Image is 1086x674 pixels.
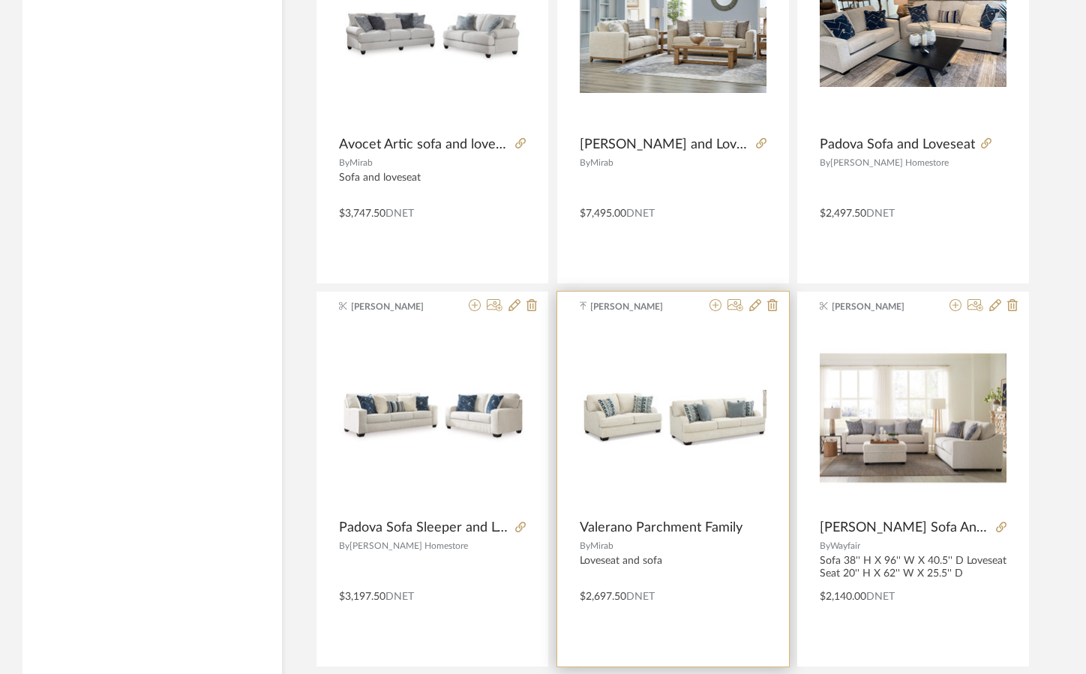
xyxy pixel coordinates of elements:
[580,208,626,219] span: $7,495.00
[580,390,766,446] img: Valerano Parchment Family
[339,172,526,197] div: Sofa and loveseat
[580,520,742,536] span: Valerano Parchment Family
[339,5,526,64] img: Avocet Artic sofa and loveseat
[385,592,414,602] span: DNET
[626,592,655,602] span: DNET
[820,555,1006,580] div: Sofa 38'' H X 96'' W X 40.5'' D Loveseat Seat 20'' H X 62'' W X 25.5'' D
[580,136,750,153] span: [PERSON_NAME] and Loveseat
[339,541,349,550] span: By
[820,136,975,153] span: Padova Sofa and Loveseat
[590,541,613,550] span: Mirab
[820,324,1006,511] div: 0
[590,158,613,167] span: Mirab
[349,158,373,167] span: Mirab
[349,541,468,550] span: [PERSON_NAME] Homestore
[580,592,626,602] span: $2,697.50
[820,158,830,167] span: By
[820,541,830,550] span: By
[339,520,509,536] span: Padova Sofa Sleeper and Loveseat
[830,158,949,167] span: [PERSON_NAME] Homestore
[339,592,385,602] span: $3,197.50
[580,324,766,511] div: 0
[385,208,414,219] span: DNET
[339,136,509,153] span: Avocet Artic sofa and loveseat
[580,158,590,167] span: By
[830,541,860,550] span: Wayfair
[626,208,655,219] span: DNET
[339,158,349,167] span: By
[820,208,866,219] span: $2,497.50
[580,555,766,580] div: Loveseat and sofa
[866,592,895,602] span: DNET
[580,541,590,550] span: By
[832,300,926,313] span: [PERSON_NAME]
[820,592,866,602] span: $2,140.00
[820,325,1006,511] img: Cherisse Sofa And Loveseat With Reversible Cushions
[351,300,445,313] span: [PERSON_NAME]
[590,300,685,313] span: [PERSON_NAME]
[339,352,526,484] img: Padova Sofa Sleeper and Loveseat
[820,520,990,536] span: [PERSON_NAME] Sofa And Loveseat With Reversible Cushions
[339,208,385,219] span: $3,747.50
[866,208,895,219] span: DNET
